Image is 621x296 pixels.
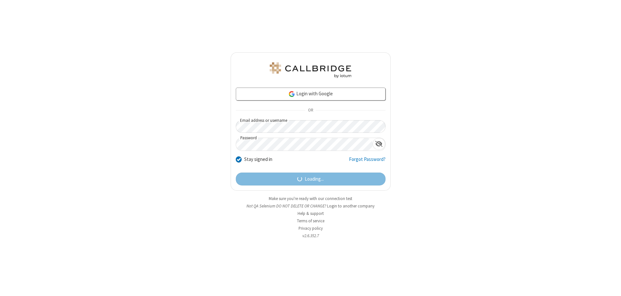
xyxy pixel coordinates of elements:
button: Login to another company [327,203,375,209]
a: Help & support [298,211,324,216]
span: OR [305,106,316,115]
input: Email address or username [236,120,386,133]
a: Terms of service [297,218,324,224]
input: Password [236,138,373,151]
img: QA Selenium DO NOT DELETE OR CHANGE [268,62,353,78]
label: Stay signed in [244,156,272,163]
a: Privacy policy [299,226,323,231]
li: v2.6.352.7 [231,233,391,239]
img: google-icon.png [288,90,295,98]
div: Show password [373,138,385,150]
span: Loading... [305,175,324,183]
a: Forgot Password? [349,156,386,168]
a: Login with Google [236,88,386,100]
li: Not QA Selenium DO NOT DELETE OR CHANGE? [231,203,391,209]
button: Loading... [236,173,386,185]
a: Make sure you're ready with our connection test [269,196,352,201]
